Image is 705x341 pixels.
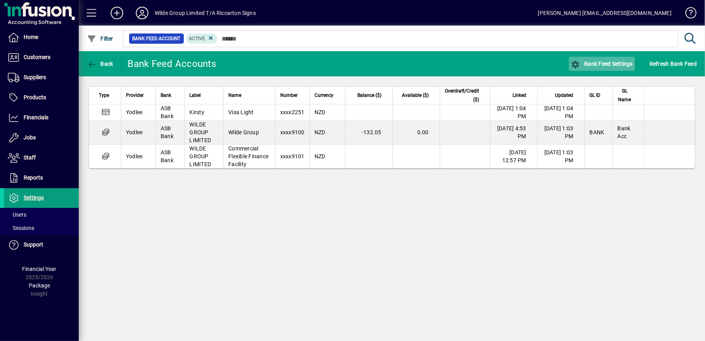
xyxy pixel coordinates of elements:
span: Bank Acc [618,125,631,139]
span: Wilde Group [228,129,259,135]
span: Refresh Bank Feed [649,57,697,70]
button: Profile [130,6,155,20]
span: Package [29,282,50,289]
button: Add [104,6,130,20]
div: Name [228,91,270,100]
div: Linked [495,91,533,100]
span: Home [24,34,38,40]
div: Overdraft/Credit ($) [445,87,486,104]
span: Kirsty [190,109,205,115]
a: Products [4,88,79,107]
span: Linked [513,91,526,100]
div: Updated [542,91,581,100]
span: Customers [24,54,50,60]
button: Refresh Bank Feed [648,57,699,71]
span: ASB Bank [161,125,174,139]
span: xxxx9101 [280,153,305,159]
span: WILDE GROUP LIMITED [190,145,211,167]
a: Reports [4,168,79,188]
div: Bank [161,91,180,100]
span: Visa Light [228,109,254,115]
span: NZD [315,153,326,159]
span: WILDE GROUP LIMITED [190,121,211,143]
span: Commercial Flexible Finance Facility [228,145,268,167]
td: [DATE] 1:04 PM [537,104,585,120]
span: Type [99,91,109,100]
span: Bank Feed Settings [571,61,633,67]
div: GL Name [618,87,639,104]
span: NZD [315,109,326,115]
div: Balance ($) [350,91,389,100]
span: Provider [126,91,144,100]
td: [DATE] 1:03 PM [537,145,585,168]
span: Filter [87,35,113,42]
td: 0.00 [392,120,440,145]
div: [PERSON_NAME] [EMAIL_ADDRESS][DOMAIN_NAME] [538,7,672,19]
button: Back [85,57,115,71]
span: Jobs [24,134,36,141]
span: ASB Bank [161,149,174,163]
a: Knowledge Base [679,2,695,27]
span: Financials [24,114,48,120]
span: Financial Year [22,266,57,272]
a: Support [4,235,79,255]
div: Type [99,91,116,100]
span: Balance ($) [357,91,381,100]
mat-chip: Activation Status: Active [186,33,218,44]
span: GL Name [618,87,632,104]
a: Financials [4,108,79,128]
span: Suppliers [24,74,46,80]
span: Staff [24,154,36,161]
span: BANK [590,129,605,135]
a: Home [4,28,79,47]
span: Settings [24,195,44,201]
a: Customers [4,48,79,67]
div: GL ID [590,91,608,100]
span: Yodlee [126,109,143,115]
a: Staff [4,148,79,168]
a: Suppliers [4,68,79,87]
div: Bank Feed Accounts [128,57,216,70]
div: Available ($) [398,91,436,100]
span: Reports [24,174,43,181]
span: Currency [315,91,333,100]
span: Updated [555,91,574,100]
span: Yodlee [126,129,143,135]
td: [DATE] 1:03 PM [537,120,585,145]
span: NZD [315,129,326,135]
a: Jobs [4,128,79,148]
span: Name [228,91,241,100]
span: Available ($) [402,91,429,100]
td: [DATE] 4:53 PM [490,120,537,145]
span: xxxx2251 [280,109,305,115]
td: [DATE] 12:57 PM [490,145,537,168]
button: Bank Feed Settings [569,57,635,71]
span: ASB Bank [161,105,174,119]
div: Wilde Group Limited T/A Riccarton Signs [155,7,256,19]
app-page-header-button: Back [79,57,122,71]
div: Label [190,91,219,100]
span: Active [189,36,205,41]
div: Number [280,91,305,100]
span: Bank [161,91,171,100]
span: Number [280,91,298,100]
span: Overdraft/Credit ($) [445,87,479,104]
span: Support [24,241,43,248]
button: Filter [85,32,115,46]
div: Currency [315,91,340,100]
span: GL ID [590,91,601,100]
span: Users [8,211,26,218]
a: Users [4,208,79,221]
span: Yodlee [126,153,143,159]
span: Products [24,94,46,100]
div: Provider [126,91,151,100]
span: Sessions [8,225,34,231]
a: Sessions [4,221,79,235]
td: -132.05 [345,120,392,145]
td: [DATE] 1:04 PM [490,104,537,120]
span: Label [190,91,201,100]
span: Back [87,61,113,67]
span: xxxx9100 [280,129,305,135]
span: Bank Feed Account [132,35,181,43]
